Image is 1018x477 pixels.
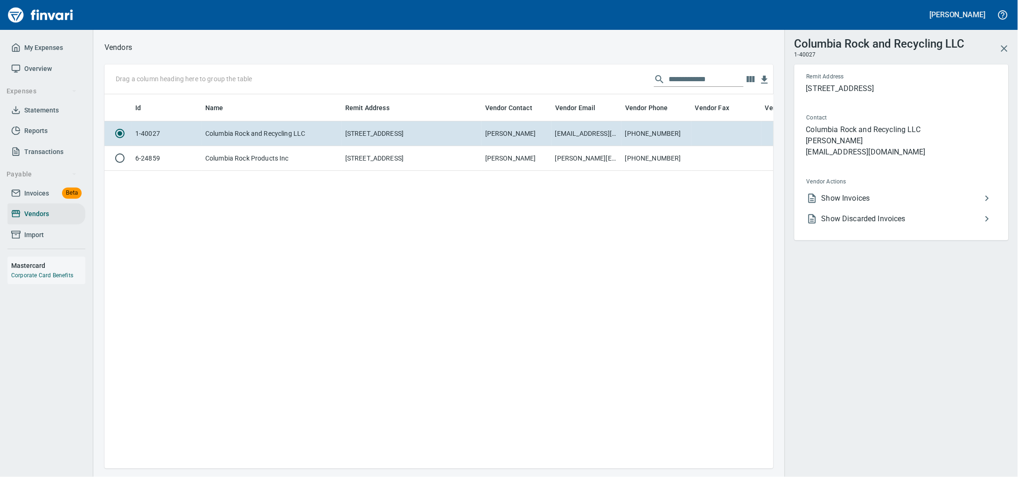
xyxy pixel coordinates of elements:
p: [PERSON_NAME] [806,135,997,147]
h3: Columbia Rock and Recycling LLC [795,35,965,50]
span: Invoices [24,188,49,199]
span: Vendor Email [555,102,596,113]
span: Vendor Contact [485,102,532,113]
a: InvoicesBeta [7,183,85,204]
a: Overview [7,58,85,79]
td: 1-40027 [132,121,202,146]
a: My Expenses [7,37,85,58]
span: Name [205,102,223,113]
td: 6-24859 [132,146,202,171]
span: Expenses [7,85,77,97]
span: Remit Address [807,72,920,82]
button: Payable [3,166,81,183]
button: Choose columns to display [744,72,758,86]
button: Download table [758,73,772,87]
td: Columbia Rock Products Inc [202,146,342,171]
button: [PERSON_NAME] [927,7,988,22]
h6: Mastercard [11,260,85,271]
td: Columbia Rock and Recycling LLC [202,121,342,146]
img: Finvari [6,4,76,26]
span: Vendor URL [765,102,801,113]
span: My Expenses [24,42,63,54]
span: Vendor Phone [625,102,668,113]
nav: breadcrumb [105,42,132,53]
span: Beta [62,188,82,198]
p: [STREET_ADDRESS] [806,83,997,94]
span: Show Discarded Invoices [822,213,982,224]
p: Columbia Rock and Recycling LLC [806,124,997,135]
td: [PERSON_NAME][EMAIL_ADDRESS][DOMAIN_NAME] [551,146,621,171]
button: Expenses [3,83,81,100]
span: Vendor URL [765,102,813,113]
a: Transactions [7,141,85,162]
span: Id [135,102,141,113]
span: Import [24,229,44,241]
span: Id [135,102,153,113]
span: Vendor Email [555,102,608,113]
td: [PHONE_NUMBER] [621,121,691,146]
h5: [PERSON_NAME] [930,10,986,20]
td: [STREET_ADDRESS] [342,121,481,146]
span: Overview [24,63,52,75]
td: [EMAIL_ADDRESS][DOMAIN_NAME] [551,121,621,146]
span: Vendor Contact [485,102,544,113]
span: Statements [24,105,59,116]
td: [STREET_ADDRESS] [342,146,481,171]
span: Vendor Fax [695,102,742,113]
span: Vendor Actions [807,177,920,187]
p: Vendors [105,42,132,53]
a: Import [7,224,85,246]
p: Drag a column heading here to group the table [116,74,252,84]
a: Vendors [7,203,85,224]
a: Corporate Card Benefits [11,272,73,279]
span: Reports [24,125,48,137]
span: Name [205,102,236,113]
a: Statements [7,100,85,121]
a: Reports [7,120,85,141]
td: [PERSON_NAME] [481,121,551,146]
span: Contact [807,113,911,123]
span: Show Invoices [822,193,982,204]
span: Vendor Phone [625,102,680,113]
button: Close Vendor [993,37,1016,60]
span: Transactions [24,146,63,158]
span: Payable [7,168,77,180]
span: Remit Address [345,102,402,113]
span: 1-40027 [795,50,816,60]
span: Vendors [24,208,49,220]
span: Remit Address [345,102,390,113]
span: Vendor Fax [695,102,730,113]
p: [EMAIL_ADDRESS][DOMAIN_NAME] [806,147,997,158]
td: [PHONE_NUMBER] [621,146,691,171]
td: [PERSON_NAME] [481,146,551,171]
